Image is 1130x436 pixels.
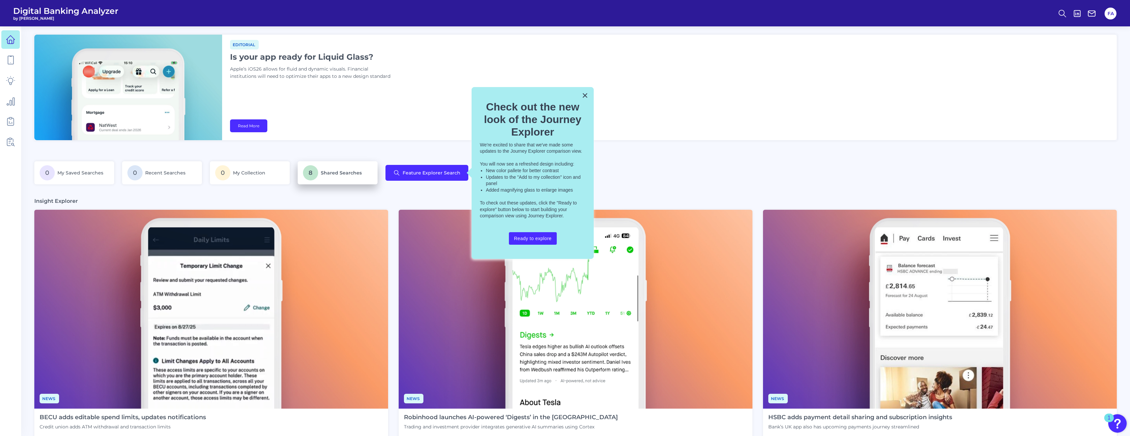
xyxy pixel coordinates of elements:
button: Close [582,90,588,101]
h1: Is your app ready for Liquid Glass? [230,52,395,62]
img: News - Phone (2).png [34,210,388,409]
p: We're excited to share that we've made some updates to the Journey Explorer comparison view. [480,142,585,155]
span: 0 [127,165,143,180]
p: Credit union adds ATM withdrawal and transaction limits [40,424,206,430]
span: Digital Banking Analyzer [13,6,118,16]
span: Recent Searches [145,170,185,176]
a: Read More [230,119,267,132]
span: 0 [40,165,55,180]
li: Added magnifying glass to enlarge images [486,187,585,194]
button: Ready to explore [509,232,557,245]
li: New color pallete for better contrast [486,168,585,174]
span: Feature Explorer Search [403,170,460,175]
h2: Check out the new look of the Journey Explorer [480,101,585,139]
span: Shared Searches [321,170,362,176]
h4: Robinhood launches AI-powered ‘Digests’ in the [GEOGRAPHIC_DATA] [404,414,618,421]
span: News [40,394,59,403]
button: FA [1105,8,1116,19]
h4: BECU adds editable spend limits, updates notifications [40,414,206,421]
span: Editorial [230,40,259,49]
h4: HSBC adds payment detail sharing and subscription insights [768,414,952,421]
h3: Insight Explorer [34,198,78,204]
li: Updates to the "Add to my collection" icon and panel [486,174,585,187]
span: by [PERSON_NAME] [13,16,118,21]
img: News - Phone.png [763,210,1117,409]
p: To check out these updates, click the "Ready to explore" button below to start building your comp... [480,200,585,219]
div: 1 [1108,418,1111,426]
span: 8 [303,165,318,180]
p: Trading and investment provider integrates generative AI summaries using Cortex [404,424,618,430]
span: News [768,394,788,403]
p: You will now see a refreshed design including: [480,161,585,168]
span: 0 [215,165,230,180]
span: My Saved Searches [57,170,103,176]
p: Bank’s UK app also has upcoming payments journey streamlined [768,424,952,430]
img: News - Phone (1).png [399,210,752,409]
button: Open Resource Center, 1 new notification [1108,414,1127,433]
p: Apple’s iOS26 allows for fluid and dynamic visuals. Financial institutions will need to optimize ... [230,66,395,80]
img: bannerImg [34,35,222,140]
span: News [404,394,423,403]
span: My Collection [233,170,265,176]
